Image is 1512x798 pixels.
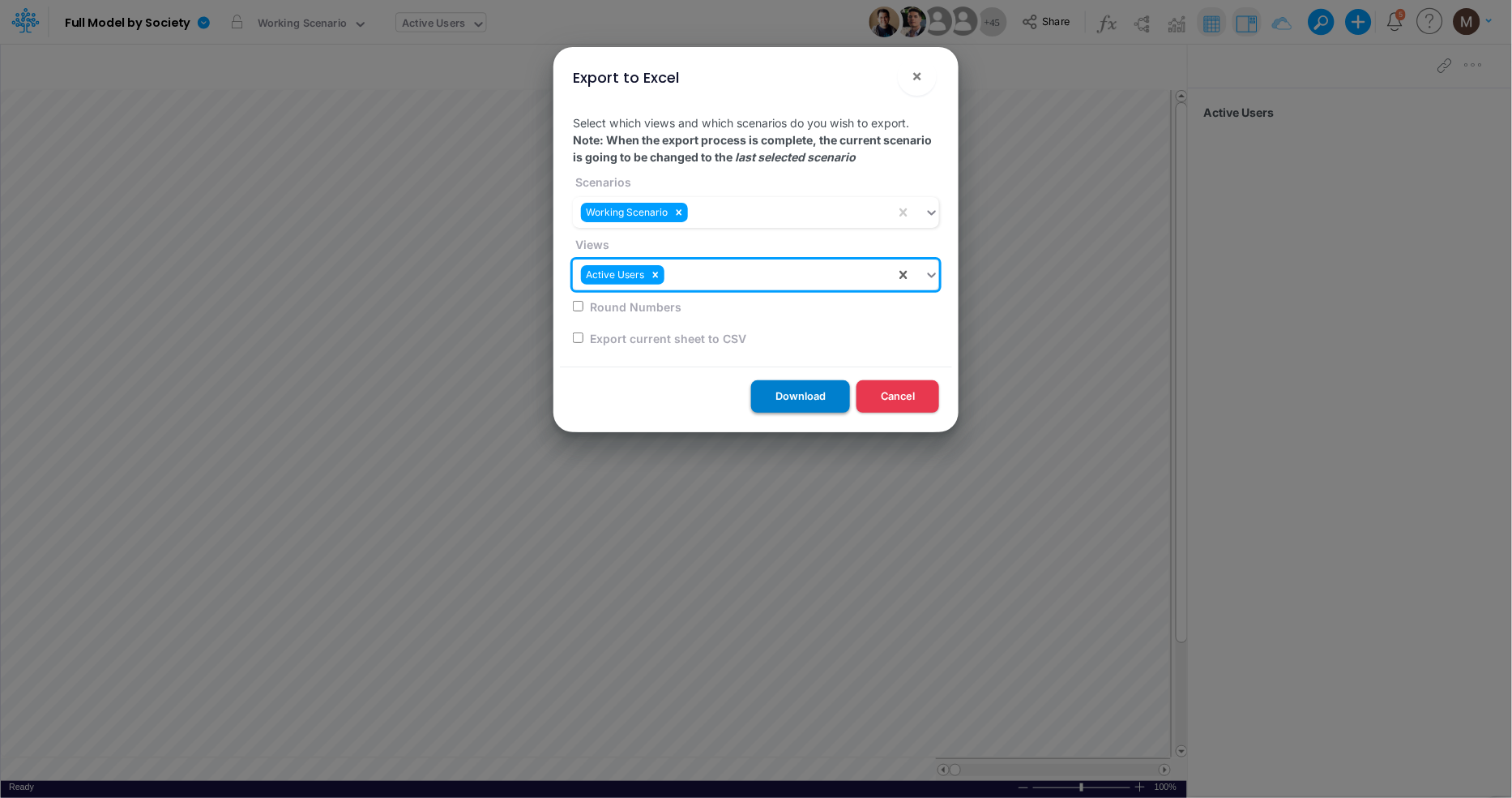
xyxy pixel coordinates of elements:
span: × [912,66,923,85]
div: Select which views and which scenarios do you wish to export. [560,101,952,367]
label: Round Numbers [587,298,681,315]
label: Scenarios [573,174,631,191]
label: Views [573,236,609,253]
strong: Note: When the export process is complete, the current scenario is going to be changed to the [573,133,932,164]
div: Working Scenario [581,203,670,222]
button: Download [751,380,850,412]
label: Export current sheet to CSV [587,330,746,347]
em: last selected scenario [735,150,856,164]
button: Close [898,57,937,96]
div: Export to Excel [573,66,679,88]
div: Active Users [581,265,647,285]
button: Cancel [856,380,939,412]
